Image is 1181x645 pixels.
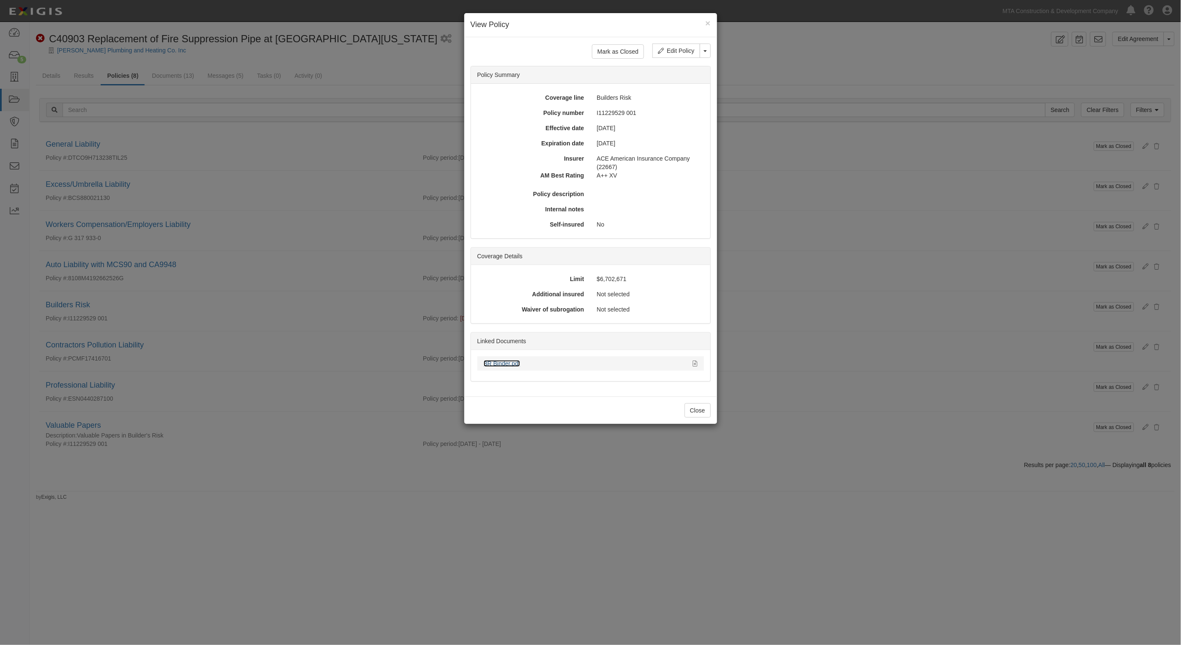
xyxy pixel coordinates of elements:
[474,305,591,314] div: Waiver of subrogation
[474,154,591,163] div: Insurer
[591,124,707,132] div: [DATE]
[471,19,711,30] h4: View Policy
[591,305,707,314] div: Not selected
[591,171,710,180] div: A++ XV
[705,19,710,27] button: Close
[591,109,707,117] div: I11229529 001
[591,139,707,148] div: [DATE]
[591,275,707,283] div: $6,702,671
[474,275,591,283] div: Limit
[474,124,591,132] div: Effective date
[474,190,591,198] div: Policy description
[592,44,644,59] button: Mark as Closed
[474,109,591,117] div: Policy number
[474,290,591,298] div: Additional insured
[591,154,707,171] div: ACE American Insurance Company (22667)
[471,248,710,265] div: Coverage Details
[484,359,687,368] div: BR Binder.pdf
[471,66,710,84] div: Policy Summary
[474,205,591,213] div: Internal notes
[471,171,591,180] div: AM Best Rating
[652,44,700,58] a: Edit Policy
[474,93,591,102] div: Coverage line
[591,93,707,102] div: Builders Risk
[591,220,707,229] div: No
[591,290,707,298] div: Not selected
[474,139,591,148] div: Expiration date
[471,333,710,350] div: Linked Documents
[484,360,520,367] a: BR Binder.pdf
[474,220,591,229] div: Self-insured
[685,403,711,418] button: Close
